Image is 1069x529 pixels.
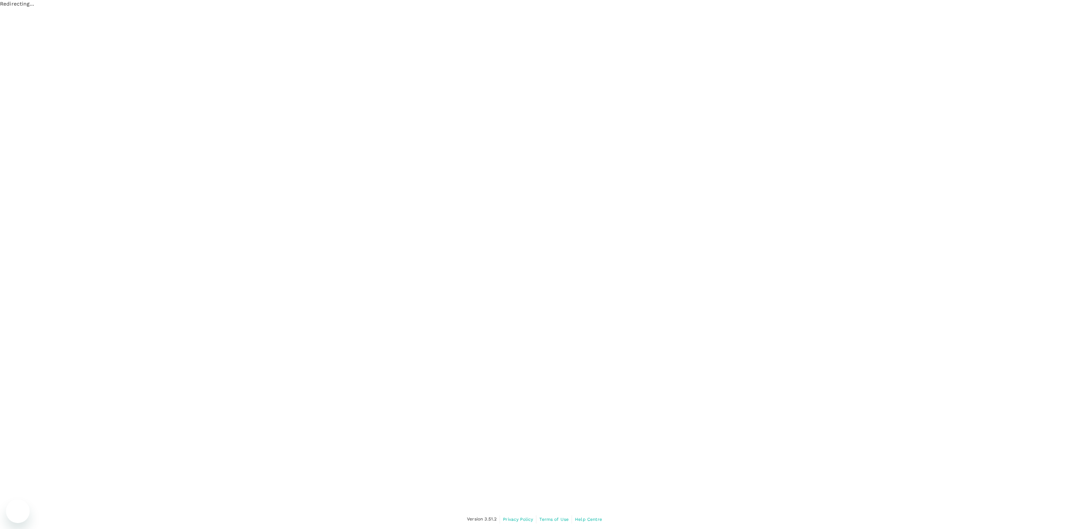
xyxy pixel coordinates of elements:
[575,515,602,523] a: Help Centre
[575,517,602,522] span: Help Centre
[539,517,569,522] span: Terms of Use
[539,515,569,523] a: Terms of Use
[467,516,497,523] span: Version 3.51.2
[6,499,30,523] iframe: Button to launch messaging window
[503,515,533,523] a: Privacy Policy
[503,517,533,522] span: Privacy Policy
